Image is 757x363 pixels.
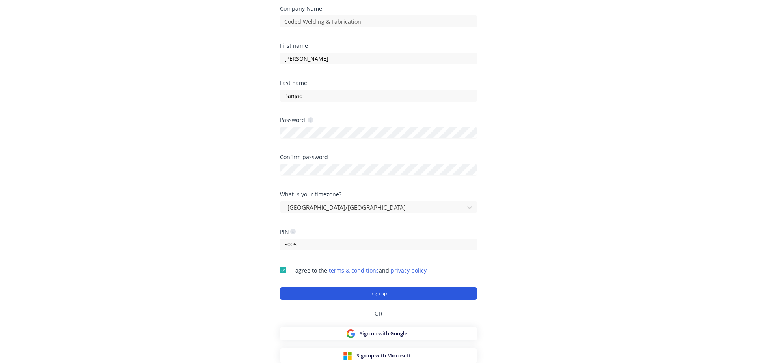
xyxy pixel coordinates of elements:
a: privacy policy [391,267,427,274]
div: Last name [280,80,477,86]
span: Sign up with Microsoft [356,352,411,359]
div: Company Name [280,6,477,11]
div: OR [280,300,477,327]
div: Password [280,116,313,124]
a: terms & conditions [329,267,379,274]
div: PIN [280,228,296,235]
div: Confirm password [280,154,477,160]
div: What is your timezone? [280,192,477,197]
button: Sign up with Microsoft [280,348,477,363]
button: Sign up with Google [280,327,477,340]
div: First name [280,43,477,49]
button: Sign up [280,287,477,300]
span: I agree to the and [292,267,427,274]
span: Sign up with Google [360,330,407,337]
